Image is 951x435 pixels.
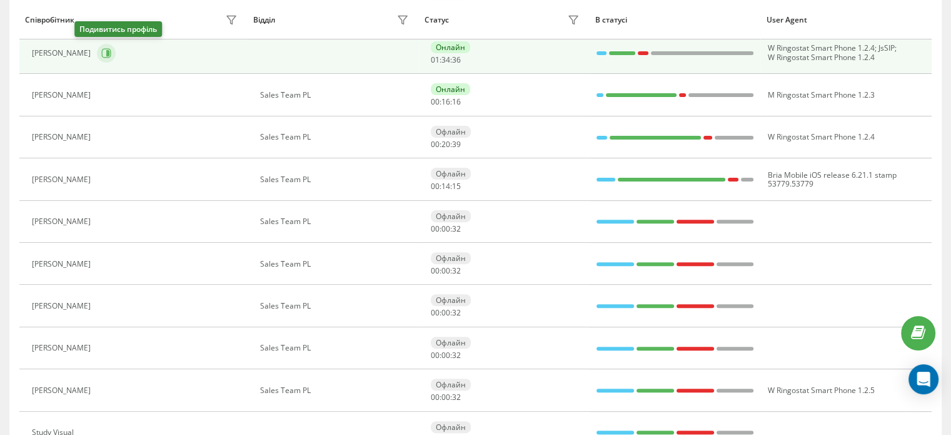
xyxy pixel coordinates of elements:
[431,379,471,391] div: Офлайн
[878,43,894,53] span: JsSIP
[25,16,74,24] div: Співробітник
[260,217,412,226] div: Sales Team PL
[431,140,461,149] div: : :
[441,139,450,150] span: 20
[431,56,461,64] div: : :
[452,96,461,107] span: 16
[441,223,450,234] span: 00
[32,302,94,310] div: [PERSON_NAME]
[260,91,412,100] div: Sales Team PL
[431,350,440,361] span: 00
[767,170,896,189] span: Bria Mobile iOS release 6.21.1 stamp 53779.53779
[260,133,412,141] div: Sales Team PL
[431,41,470,53] div: Онлайн
[441,54,450,65] span: 34
[431,168,471,180] div: Офлайн
[260,260,412,269] div: Sales Team PL
[32,91,94,100] div: [PERSON_NAME]
[431,252,471,264] div: Офлайн
[595,16,755,24] div: В статусі
[431,54,440,65] span: 01
[253,16,275,24] div: Відділ
[32,49,94,58] div: [PERSON_NAME]
[441,265,450,276] span: 00
[431,181,440,192] span: 00
[431,351,461,360] div: : :
[767,43,874,53] span: W Ringostat Smart Phone 1.2.4
[441,181,450,192] span: 14
[260,175,412,184] div: Sales Team PL
[431,421,471,433] div: Офлайн
[431,337,471,349] div: Офлайн
[767,90,874,100] span: M Ringostat Smart Phone 1.2.3
[908,364,938,394] div: Open Intercom Messenger
[767,52,874,63] span: W Ringostat Smart Phone 1.2.4
[431,309,461,317] div: : :
[260,344,412,352] div: Sales Team PL
[441,350,450,361] span: 00
[452,392,461,402] span: 32
[431,392,440,402] span: 00
[452,181,461,192] span: 15
[452,139,461,150] span: 39
[767,16,926,24] div: User Agent
[441,307,450,318] span: 00
[441,96,450,107] span: 16
[32,217,94,226] div: [PERSON_NAME]
[32,133,94,141] div: [PERSON_NAME]
[431,294,471,306] div: Офлайн
[431,182,461,191] div: : :
[431,265,440,276] span: 00
[32,175,94,184] div: [PERSON_NAME]
[431,139,440,150] span: 00
[452,350,461,361] span: 32
[441,392,450,402] span: 00
[452,223,461,234] span: 32
[431,393,461,402] div: : :
[260,302,412,310] div: Sales Team PL
[767,385,874,396] span: W Ringostat Smart Phone 1.2.5
[431,83,470,95] div: Онлайн
[431,210,471,222] div: Офлайн
[260,386,412,395] div: Sales Team PL
[452,265,461,276] span: 32
[32,344,94,352] div: [PERSON_NAME]
[431,96,440,107] span: 00
[431,307,440,318] span: 00
[431,267,461,275] div: : :
[425,16,449,24] div: Статус
[74,21,162,37] div: Подивитись профіль
[767,131,874,142] span: W Ringostat Smart Phone 1.2.4
[431,223,440,234] span: 00
[431,225,461,233] div: : :
[452,307,461,318] span: 32
[32,386,94,395] div: [PERSON_NAME]
[431,126,471,138] div: Офлайн
[452,54,461,65] span: 36
[32,260,94,269] div: [PERSON_NAME]
[431,98,461,106] div: : :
